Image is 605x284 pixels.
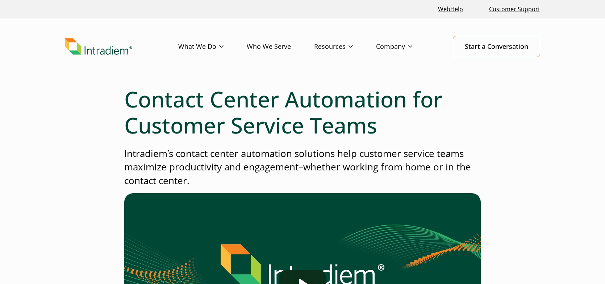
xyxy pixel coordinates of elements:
h1: Contact Center Automation for Customer Service Teams [124,86,481,138]
a: What We Do [178,36,247,57]
a: Resources [314,36,376,57]
a: Link opens in a new window [435,1,466,17]
a: Customer Support [486,1,543,17]
a: Company [376,36,435,57]
a: Link to homepage of Intradiem [65,38,178,55]
a: Start a Conversation [453,36,540,57]
p: Intradiem’s contact center automation solutions help customer service teams maximize productivity... [124,147,481,187]
img: Intradiem [65,38,132,55]
a: Who We Serve [247,36,314,57]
